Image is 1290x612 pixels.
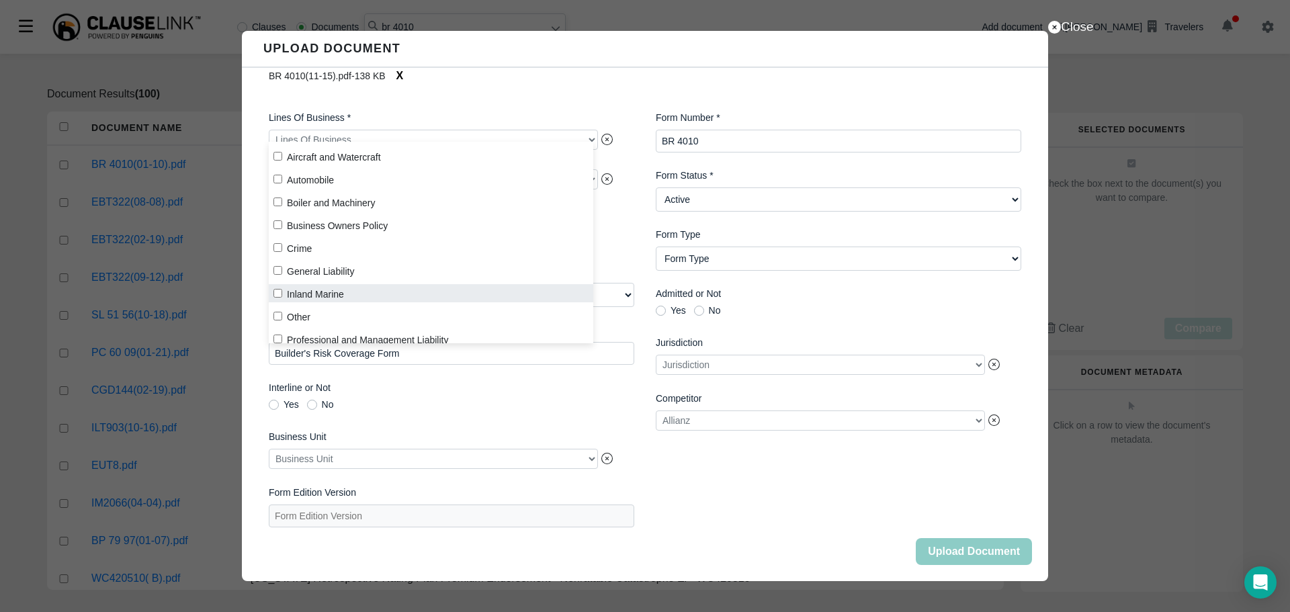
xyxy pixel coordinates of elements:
label: Form Number * [656,111,1021,125]
label: Inland Marine [269,284,593,302]
label: Professional and Management Liability [269,330,593,348]
input: Professional and Management Liability [273,335,282,343]
label: Yes [656,306,686,315]
input: Business Owners Policy [273,220,282,229]
label: Lines Of Business * [269,111,634,125]
label: Crime [269,238,593,257]
label: Aircraft and Watercraft [269,147,593,165]
div: Allianz [656,410,985,431]
input: General Liability [273,266,282,275]
label: Admitted or Not [656,287,1021,301]
input: Automobile [273,175,282,183]
label: Other [269,307,593,325]
div: Jurisdiction [656,355,985,375]
label: Interline or Not [269,381,634,395]
input: Form Edition Version [269,505,634,527]
div: BR 4010(11-15).pdf - 138 KB [269,62,1021,89]
label: Form Status * [656,169,1021,183]
input: Boiler and Machinery [273,198,282,206]
input: Form Title [269,342,634,365]
div: Business Unit [269,449,598,469]
button: Upload Document [916,538,1032,565]
input: Form Number [656,130,1021,152]
label: General Liability [269,261,593,279]
button: X [386,62,415,89]
div: Open Intercom Messenger [1244,566,1277,599]
input: Crime [273,243,282,252]
label: Business Unit [269,430,634,444]
label: Business Owners Policy [269,216,593,234]
label: Yes [269,400,299,409]
div: Lines Of Business [269,130,598,150]
input: Inland Marine [273,289,282,298]
h6: Upload Document [263,42,400,56]
input: Other [273,312,282,320]
label: Form Type [656,228,1021,242]
input: Aircraft and Watercraft [273,152,282,161]
label: No [307,400,334,409]
label: Boiler and Machinery [269,193,593,211]
label: Jurisdiction [656,336,1021,350]
label: No [694,306,721,315]
label: Automobile [269,170,593,188]
label: Competitor [656,392,1021,406]
label: Form Edition Version [269,486,634,500]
